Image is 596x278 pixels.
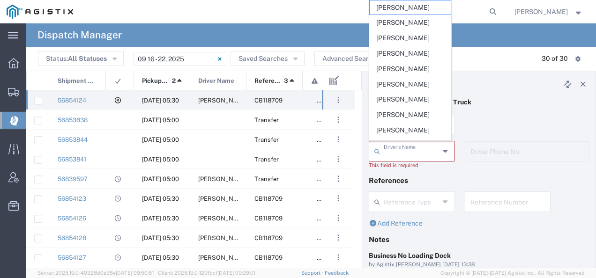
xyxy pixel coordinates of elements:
[231,51,305,66] button: Saved Searches
[217,270,255,276] span: [DATE] 09:39:01
[314,51,393,66] button: Advanced Search
[142,234,179,241] span: 09/18/2025, 05:30
[369,161,455,169] div: This field is required
[116,270,154,276] span: [DATE] 09:50:51
[198,71,234,91] span: Driver Name
[142,176,179,183] span: 09/17/2025, 05:00
[542,54,568,64] div: 30 of 30
[58,215,86,222] a: 56854126
[58,176,88,183] a: 56839597
[198,97,249,104] span: Juan Jara
[37,270,154,276] span: Server: 2025.19.0-49328d0a35e
[7,5,73,19] img: logo
[198,215,249,222] span: Jihtan Singh
[58,156,86,163] a: 56853841
[332,251,345,264] button: ...
[58,254,86,261] a: 56854127
[58,117,88,124] a: 56853838
[440,269,585,277] span: Copyright © [DATE]-[DATE] Agistix Inc., All Rights Reserved
[38,51,124,66] button: Status:All Statuses
[337,154,339,165] span: . . .
[301,270,325,276] a: Support
[142,215,179,222] span: 09/18/2025, 05:30
[337,114,339,125] span: . . .
[198,195,249,202] span: Manohar Singh
[142,71,169,91] span: Pickup Date and Time
[369,261,589,269] div: by Agistix [PERSON_NAME] [DATE] 13:38
[198,254,249,261] span: Varun Taneja
[369,251,589,261] div: Business No Loading Dock
[369,97,589,107] p: Truck Type: 20 Yard Dump Truck
[325,270,349,276] a: Feedback
[198,176,249,183] span: Pavel Luna
[332,133,345,146] button: ...
[337,193,339,204] span: . . .
[68,55,107,62] span: All Statuses
[337,252,339,263] span: . . .
[254,215,283,222] span: CB118709
[370,139,451,153] span: [PERSON_NAME]
[142,136,179,143] span: 09/22/2025, 05:00
[142,254,179,261] span: 09/18/2025, 05:30
[254,176,279,183] span: Transfer
[254,136,279,143] span: Transfer
[58,71,96,91] span: Shipment No.
[332,113,345,126] button: ...
[142,156,179,163] span: 09/22/2025, 05:00
[142,97,179,104] span: 09/18/2025, 05:30
[332,172,345,185] button: ...
[332,192,345,205] button: ...
[58,195,86,202] a: 56854123
[142,117,179,124] span: 09/22/2025, 05:00
[337,134,339,145] span: . . .
[337,173,339,184] span: . . .
[254,117,279,124] span: Transfer
[158,270,255,276] span: Client: 2025.19.0-129fbcf
[254,71,281,91] span: Reference
[142,195,179,202] span: 09/18/2025, 05:30
[370,92,451,107] span: [PERSON_NAME]
[254,195,283,202] span: CB118709
[284,71,288,91] span: 3
[370,77,451,92] span: [PERSON_NAME]
[198,234,249,241] span: Balraj Virk
[369,235,589,243] h4: Notes
[337,212,339,224] span: . . .
[332,153,345,166] button: ...
[514,6,583,17] button: [PERSON_NAME]
[254,234,283,241] span: CB118709
[58,234,86,241] a: 56854128
[332,231,345,244] button: ...
[254,254,283,261] span: CB118709
[369,176,589,184] h4: References
[370,123,451,138] span: [PERSON_NAME]
[370,108,451,122] span: [PERSON_NAME]
[172,71,176,91] span: 2
[332,94,345,107] button: ...
[37,23,122,47] h4: Dispatch Manager
[254,97,283,104] span: CB118709
[514,7,568,17] span: Jessica Carr
[337,95,339,106] span: . . .
[337,232,339,243] span: . . .
[254,156,279,163] span: Transfer
[58,97,86,104] a: 56854124
[58,136,88,143] a: 56853844
[369,219,423,227] a: Add Reference
[370,62,451,76] span: [PERSON_NAME]
[332,212,345,225] button: ...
